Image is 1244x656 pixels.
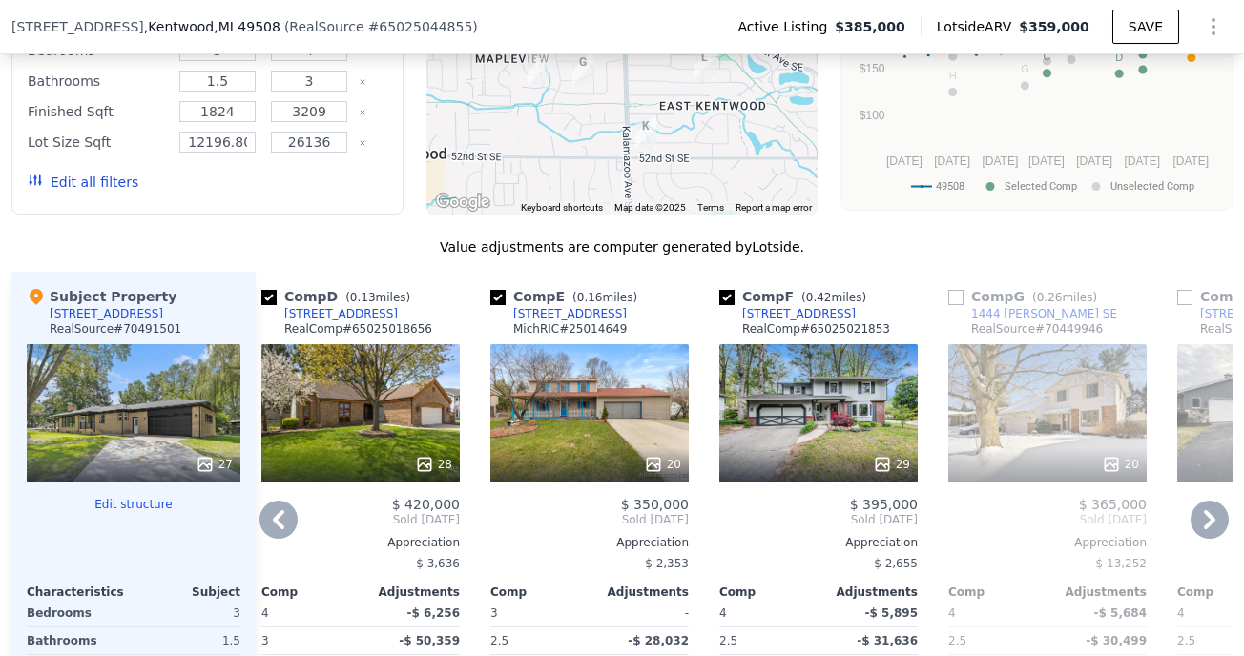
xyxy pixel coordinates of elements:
text: [DATE] [1028,154,1065,168]
img: Google [431,190,494,215]
button: Clear [359,109,366,116]
div: Subject [134,584,240,600]
div: Comp E [490,287,645,306]
span: ( miles) [338,291,418,304]
span: -$ 5,684 [1094,606,1147,620]
span: 0.26 [1037,291,1063,304]
span: ( miles) [794,291,874,304]
text: [DATE] [1124,154,1160,168]
div: Lot Size Sqft [28,129,168,155]
span: 4 [948,606,956,620]
span: -$ 5,895 [865,606,918,620]
span: $359,000 [1019,19,1089,34]
div: [STREET_ADDRESS] [513,306,627,321]
text: Selected Comp [1005,180,1077,193]
div: ( ) [284,17,478,36]
div: 1283 Mapleview St SE [528,53,549,86]
span: -$ 3,636 [412,557,460,570]
text: C [1044,51,1051,62]
div: Appreciation [490,535,689,550]
div: 29 [873,455,910,474]
div: Bathrooms [27,627,130,654]
button: SAVE [1112,10,1179,44]
button: Show Options [1194,8,1233,46]
span: 4 [261,606,269,620]
text: H [949,70,957,81]
div: 20 [1102,455,1139,474]
div: Appreciation [948,535,1147,550]
div: 3 [261,627,357,654]
div: Bedrooms [27,600,130,626]
span: 0.16 [577,291,603,304]
div: [STREET_ADDRESS] [50,306,163,321]
div: Appreciation [719,535,918,550]
a: [STREET_ADDRESS] [719,306,856,321]
div: Finished Sqft [28,98,168,125]
span: -$ 6,256 [407,606,460,620]
a: 1444 [PERSON_NAME] SE [948,306,1117,321]
a: Report a map error [736,202,812,213]
span: -$ 28,032 [628,634,689,647]
span: , Kentwood [144,17,280,36]
div: Subject Property [27,287,176,306]
text: Unselected Comp [1110,180,1194,193]
span: Sold [DATE] [490,512,689,527]
text: $150 [860,62,885,75]
div: 1444 Andrew St SE [572,52,593,85]
div: RealComp # 65025021853 [742,321,890,337]
div: Bathrooms [28,68,168,94]
span: ( miles) [1025,291,1105,304]
text: [DATE] [934,154,970,168]
button: Clear [359,139,366,147]
button: Keyboard shortcuts [521,201,603,215]
button: Edit all filters [28,173,138,192]
span: Lotside ARV [937,17,1019,36]
span: Active Listing [737,17,835,36]
span: $ 395,000 [850,497,918,512]
div: Comp G [948,287,1105,306]
a: Terms (opens in new tab) [697,202,724,213]
div: [STREET_ADDRESS] [284,306,398,321]
div: Comp F [719,287,874,306]
div: RealSource # 70491501 [50,321,181,337]
span: 0.42 [806,291,832,304]
a: Open this area in Google Maps (opens a new window) [431,190,494,215]
div: Adjustments [590,584,689,600]
span: , MI 49508 [214,19,280,34]
span: Sold [DATE] [719,512,918,527]
div: RealSource # 70449946 [971,321,1103,337]
div: Adjustments [819,584,918,600]
div: [STREET_ADDRESS] [742,306,856,321]
span: -$ 2,353 [641,557,689,570]
span: # 65025044855 [368,19,473,34]
text: [DATE] [1172,154,1209,168]
text: 49508 [936,180,964,193]
span: $ 365,000 [1079,497,1147,512]
div: 1444 [PERSON_NAME] SE [971,306,1117,321]
span: -$ 50,359 [399,634,460,647]
span: -$ 31,636 [857,634,918,647]
text: G [1021,63,1029,74]
div: Comp [261,584,361,600]
span: ( miles) [565,291,645,304]
text: [DATE] [982,154,1018,168]
div: Characteristics [27,584,134,600]
span: Map data ©2025 [614,202,686,213]
span: $ 13,252 [1096,557,1147,570]
div: RealComp # 65025018656 [284,321,432,337]
text: D [1115,51,1123,63]
span: 4 [1177,606,1185,620]
div: 3 [137,600,240,626]
span: -$ 2,655 [870,557,918,570]
div: 28 [415,455,452,474]
span: Sold [DATE] [948,512,1147,527]
div: 27 [196,455,233,474]
button: Clear [359,78,366,86]
a: [STREET_ADDRESS] [261,306,398,321]
text: B [1139,47,1146,58]
a: [STREET_ADDRESS] [490,306,627,321]
div: 20 [644,455,681,474]
span: 4 [719,606,727,620]
div: Comp [719,584,819,600]
div: Appreciation [261,535,460,550]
